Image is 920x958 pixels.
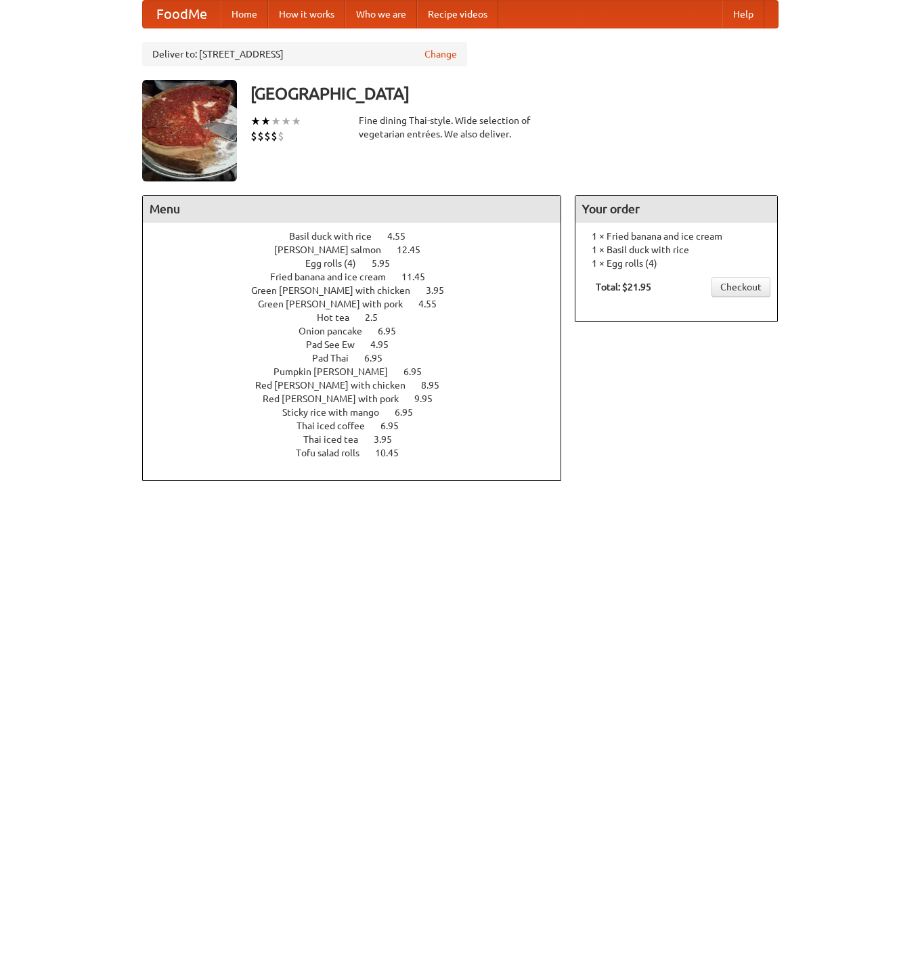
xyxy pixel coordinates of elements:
[575,196,777,223] h4: Your order
[255,380,464,391] a: Red [PERSON_NAME] with chicken 8.95
[270,271,399,282] span: Fried banana and ice cream
[255,380,419,391] span: Red [PERSON_NAME] with chicken
[722,1,764,28] a: Help
[271,129,278,144] li: $
[395,407,426,418] span: 6.95
[299,326,376,336] span: Onion pancake
[426,285,458,296] span: 3.95
[378,326,410,336] span: 6.95
[417,1,498,28] a: Recipe videos
[424,47,457,61] a: Change
[296,448,424,458] a: Tofu salad rolls 10.45
[270,271,450,282] a: Fried banana and ice cream 11.45
[289,231,385,242] span: Basil duck with rice
[375,448,412,458] span: 10.45
[263,393,458,404] a: Red [PERSON_NAME] with pork 9.95
[250,114,261,129] li: ★
[582,230,770,243] li: 1 × Fried banana and ice cream
[421,380,453,391] span: 8.95
[274,244,445,255] a: [PERSON_NAME] salmon 12.45
[273,366,447,377] a: Pumpkin [PERSON_NAME] 6.95
[299,326,421,336] a: Onion pancake 6.95
[291,114,301,129] li: ★
[258,299,462,309] a: Green [PERSON_NAME] with pork 4.55
[317,312,363,323] span: Hot tea
[582,243,770,257] li: 1 × Basil duck with rice
[596,282,651,292] b: Total: $21.95
[305,258,370,269] span: Egg rolls (4)
[263,393,412,404] span: Red [PERSON_NAME] with pork
[278,129,284,144] li: $
[142,80,237,181] img: angular.jpg
[397,244,434,255] span: 12.45
[305,258,415,269] a: Egg rolls (4) 5.95
[297,420,424,431] a: Thai iced coffee 6.95
[312,353,362,364] span: Pad Thai
[274,244,395,255] span: [PERSON_NAME] salmon
[359,114,562,141] div: Fine dining Thai-style. Wide selection of vegetarian entrées. We also deliver.
[312,353,408,364] a: Pad Thai 6.95
[317,312,403,323] a: Hot tea 2.5
[306,339,414,350] a: Pad See Ew 4.95
[289,231,431,242] a: Basil duck with rice 4.55
[221,1,268,28] a: Home
[250,129,257,144] li: $
[387,231,419,242] span: 4.55
[257,129,264,144] li: $
[143,1,221,28] a: FoodMe
[251,285,424,296] span: Green [PERSON_NAME] with chicken
[582,257,770,270] li: 1 × Egg rolls (4)
[142,42,467,66] div: Deliver to: [STREET_ADDRESS]
[297,420,378,431] span: Thai iced coffee
[372,258,403,269] span: 5.95
[268,1,345,28] a: How it works
[282,407,438,418] a: Sticky rice with mango 6.95
[365,312,391,323] span: 2.5
[296,448,373,458] span: Tofu salad rolls
[380,420,412,431] span: 6.95
[303,434,372,445] span: Thai iced tea
[250,80,779,107] h3: [GEOGRAPHIC_DATA]
[364,353,396,364] span: 6.95
[258,299,416,309] span: Green [PERSON_NAME] with pork
[370,339,402,350] span: 4.95
[418,299,450,309] span: 4.55
[303,434,417,445] a: Thai iced tea 3.95
[271,114,281,129] li: ★
[282,407,393,418] span: Sticky rice with mango
[261,114,271,129] li: ★
[264,129,271,144] li: $
[273,366,401,377] span: Pumpkin [PERSON_NAME]
[281,114,291,129] li: ★
[401,271,439,282] span: 11.45
[251,285,469,296] a: Green [PERSON_NAME] with chicken 3.95
[345,1,417,28] a: Who we are
[711,277,770,297] a: Checkout
[403,366,435,377] span: 6.95
[414,393,446,404] span: 9.95
[143,196,561,223] h4: Menu
[306,339,368,350] span: Pad See Ew
[374,434,406,445] span: 3.95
